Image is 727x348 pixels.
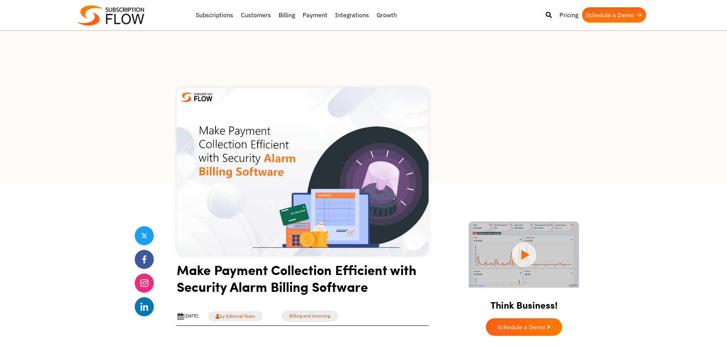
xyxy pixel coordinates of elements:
[455,290,593,314] h2: Think Business!
[177,88,429,256] img: Security Alarm Billing Software
[331,7,373,23] a: Integrations
[177,312,198,320] div: [DATE]
[497,324,545,330] span: Schedule a Demo
[469,222,579,288] img: intro video
[282,311,338,322] a: Billing and invoicing
[177,261,429,301] h1: Make Payment Collection Efficient with Security Alarm Billing Software
[208,311,263,321] a: by Editorial Team
[486,318,562,336] a: Schedule a Demo
[77,5,144,26] img: Subscriptionflow
[237,7,275,23] a: Customers
[192,7,237,23] a: Subscriptions
[373,7,401,23] a: Growth
[299,7,331,23] a: Payment
[582,7,646,23] a: Schedule a Demo
[556,7,582,23] a: Pricing
[275,7,299,23] a: Billing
